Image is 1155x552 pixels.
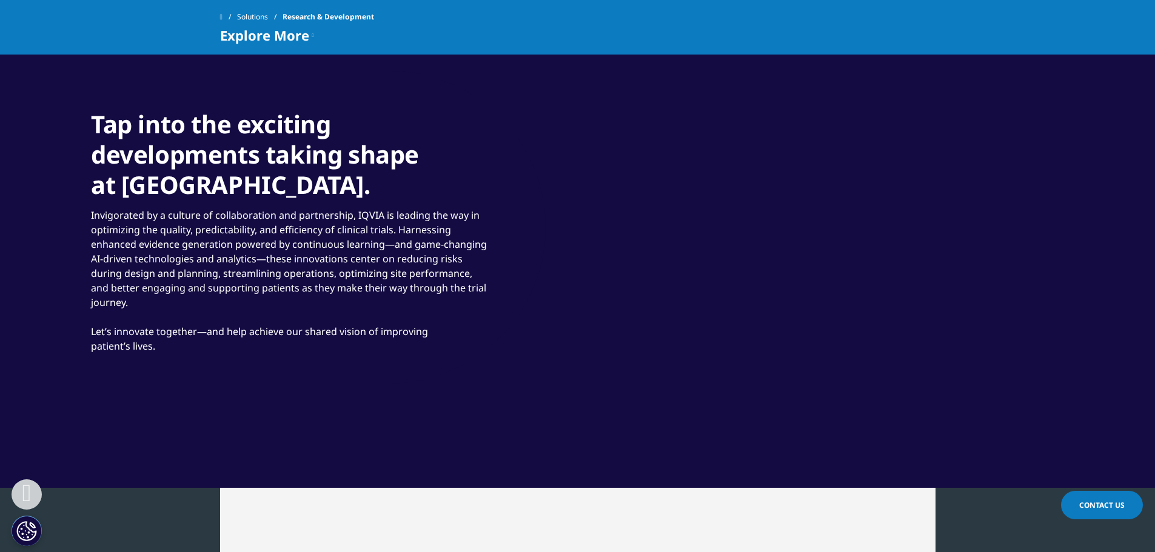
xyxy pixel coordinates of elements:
span: Explore More [220,28,309,42]
p: Let’s innovate together—and help achieve our shared vision of improving patient’s lives. [91,324,491,353]
a: Solutions [237,6,283,28]
button: Cookie Settings [12,516,42,546]
p: Invigorated by a culture of collaboration and partnership, IQVIA is leading the way in optimizing... [91,208,491,310]
span: Research & Development [283,6,374,28]
span: Contact Us [1079,500,1125,510]
h1: Tap into the exciting developments taking shape at [GEOGRAPHIC_DATA]. [91,101,491,200]
a: Contact Us [1061,491,1143,519]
